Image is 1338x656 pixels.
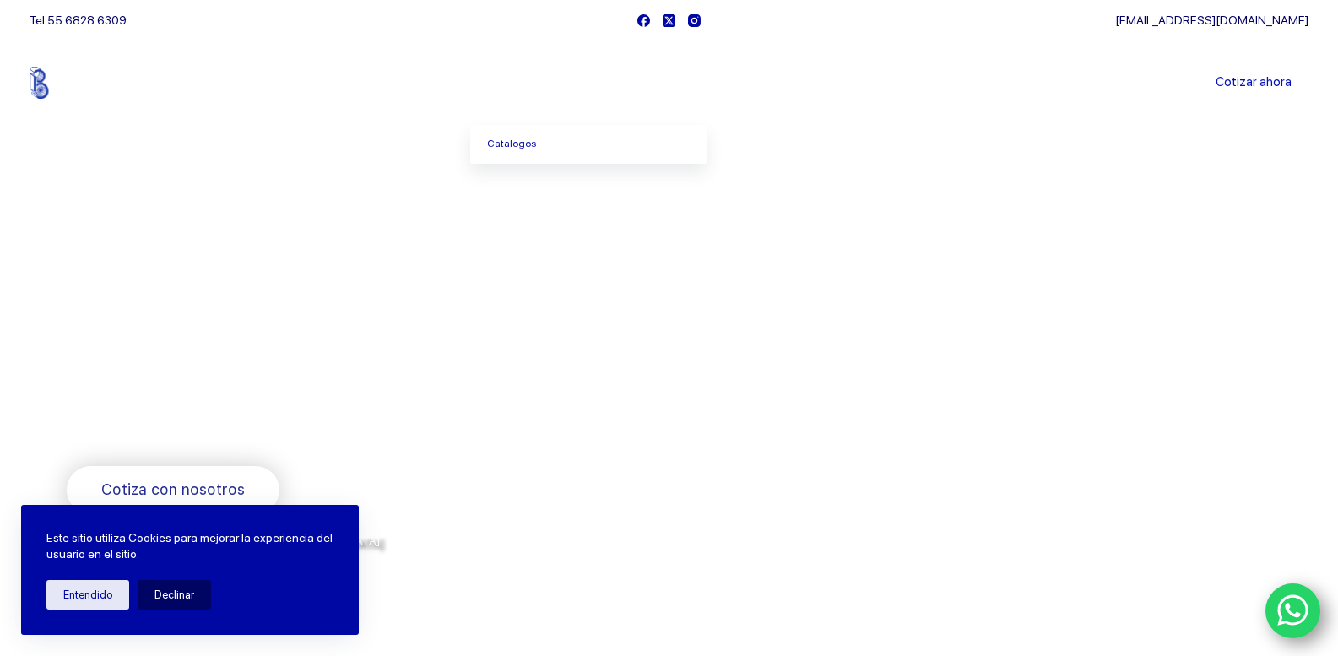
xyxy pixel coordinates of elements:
a: 55 6828 6309 [47,14,127,27]
button: Entendido [46,580,129,610]
a: Catalogos [470,125,707,164]
a: Instagram [688,14,701,27]
a: WhatsApp [1265,583,1321,639]
a: Facebook [637,14,650,27]
a: Cotizar ahora [1199,66,1308,100]
button: Declinar [138,580,211,610]
p: Este sitio utiliza Cookies para mejorar la experiencia del usuario en el sitio. [46,530,333,563]
span: Rodamientos y refacciones industriales [67,422,400,443]
a: [EMAIL_ADDRESS][DOMAIN_NAME] [1115,14,1308,27]
span: Somos los doctores de la industria [67,288,676,404]
a: X (Twitter) [663,14,675,27]
span: Cotiza con nosotros [101,478,245,502]
a: Cotiza con nosotros [67,466,279,514]
nav: Menu Principal [470,41,868,125]
span: Tel. [30,14,127,27]
img: Balerytodo [30,67,135,99]
span: Bienvenido a Balerytodo® [67,252,283,273]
